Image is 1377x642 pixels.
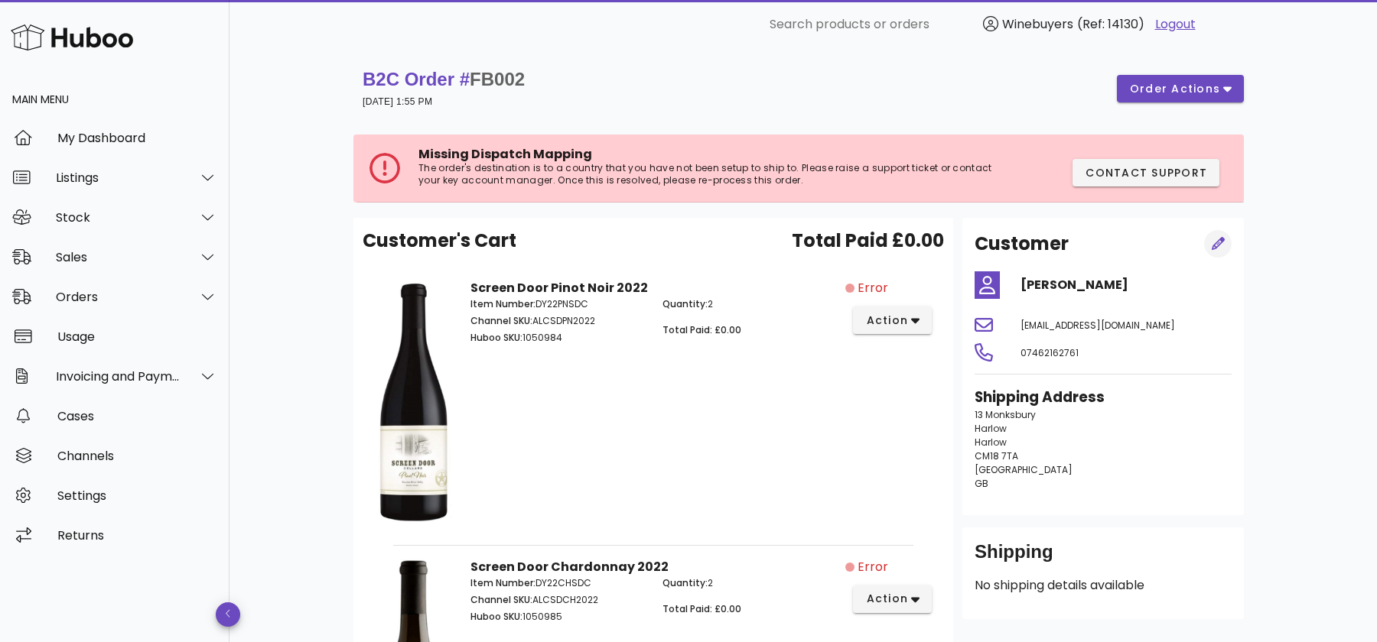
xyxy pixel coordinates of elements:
[418,162,998,186] p: The order's destination is to a country that you have not been setup to ship to. Please raise a s...
[470,69,525,89] span: FB002
[1085,165,1207,181] span: Contact Support
[56,210,181,225] div: Stock
[57,488,217,503] div: Settings
[57,131,217,145] div: My Dashboard
[858,279,888,297] span: Error
[470,314,532,327] span: Channel SKU:
[56,369,181,384] div: Invoicing and Payments
[470,593,644,607] p: ALCSDCH2022
[363,69,525,89] strong: B2C Order #
[975,408,1036,421] span: 13 Monksbury
[975,463,1073,476] span: [GEOGRAPHIC_DATA]
[975,422,1007,435] span: Harlow
[56,250,181,264] div: Sales
[57,409,217,423] div: Cases
[56,290,181,304] div: Orders
[418,145,592,163] span: Missing Dispatch Mapping
[56,170,181,185] div: Listings
[662,297,836,311] p: 2
[470,593,532,606] span: Channel SKU:
[57,449,217,463] div: Channels
[1077,15,1144,33] span: (Ref: 14130)
[470,558,669,576] strong: Screen Door Chardonnay 2022
[1002,15,1073,33] span: Winebuyers
[11,21,133,53] img: Huboo Logo
[470,331,644,345] p: 1050984
[470,576,644,590] p: DY22CHSDC
[975,449,1018,462] span: CM18 7TA
[363,227,516,255] span: Customer's Cart
[662,323,741,336] span: Total Paid: £0.00
[470,314,644,328] p: ALCSDPN2022
[975,477,988,490] span: GB
[662,602,741,615] span: Total Paid: £0.00
[1073,159,1219,186] button: Contact Support
[792,227,944,255] span: Total Paid £0.00
[975,436,1007,449] span: Harlow
[375,279,452,524] img: Product Image
[662,576,836,590] p: 2
[853,585,932,613] button: action
[470,297,644,311] p: DY22PNSDC
[1021,276,1232,294] h4: [PERSON_NAME]
[363,96,432,107] small: [DATE] 1:55 PM
[1155,15,1196,34] a: Logout
[57,329,217,344] div: Usage
[865,313,908,329] span: action
[975,387,1232,408] h3: Shipping Address
[975,230,1069,258] h2: Customer
[853,306,932,334] button: action
[1021,346,1079,359] span: 07462162761
[1021,319,1175,332] span: [EMAIL_ADDRESS][DOMAIN_NAME]
[1129,81,1221,97] span: order actions
[858,558,888,576] span: Error
[470,610,644,624] p: 1050985
[470,576,535,589] span: Item Number:
[662,576,708,589] span: Quantity:
[470,297,535,310] span: Item Number:
[975,576,1232,595] p: No shipping details available
[1117,75,1244,102] button: order actions
[470,610,522,623] span: Huboo SKU:
[470,331,522,344] span: Huboo SKU:
[470,279,648,297] strong: Screen Door Pinot Noir 2022
[57,528,217,543] div: Returns
[662,297,708,310] span: Quantity:
[865,591,908,607] span: action
[975,540,1232,576] div: Shipping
